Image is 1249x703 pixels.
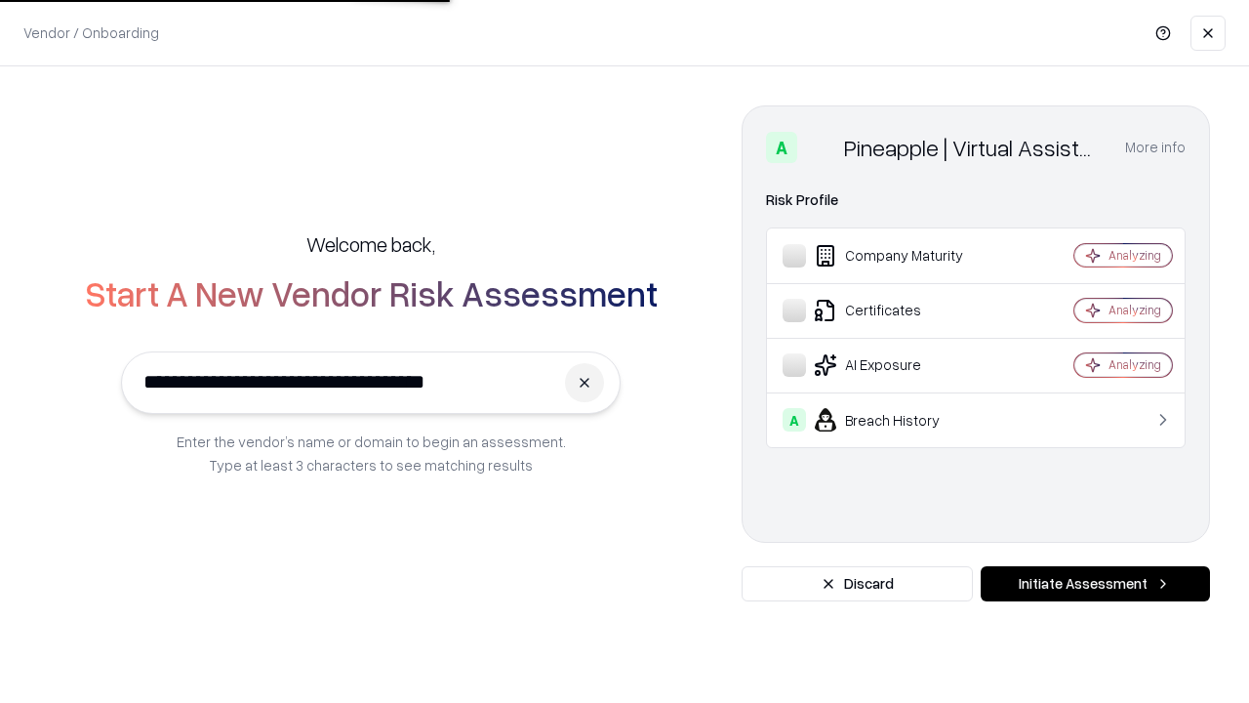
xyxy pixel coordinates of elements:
[1108,356,1161,373] div: Analyzing
[783,299,1016,322] div: Certificates
[306,230,435,258] h5: Welcome back,
[742,566,973,601] button: Discard
[766,132,797,163] div: A
[783,244,1016,268] div: Company Maturity
[177,430,566,476] p: Enter the vendor’s name or domain to begin an assessment. Type at least 3 characters to see match...
[23,22,159,43] p: Vendor / Onboarding
[1108,302,1161,318] div: Analyzing
[1108,247,1161,264] div: Analyzing
[805,132,836,163] img: Pineapple | Virtual Assistant Agency
[766,188,1186,212] div: Risk Profile
[981,566,1210,601] button: Initiate Assessment
[85,273,658,312] h2: Start A New Vendor Risk Assessment
[783,408,1016,432] div: Breach History
[844,132,1102,163] div: Pineapple | Virtual Assistant Agency
[1125,130,1186,165] button: More info
[783,408,806,432] div: A
[783,353,1016,377] div: AI Exposure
